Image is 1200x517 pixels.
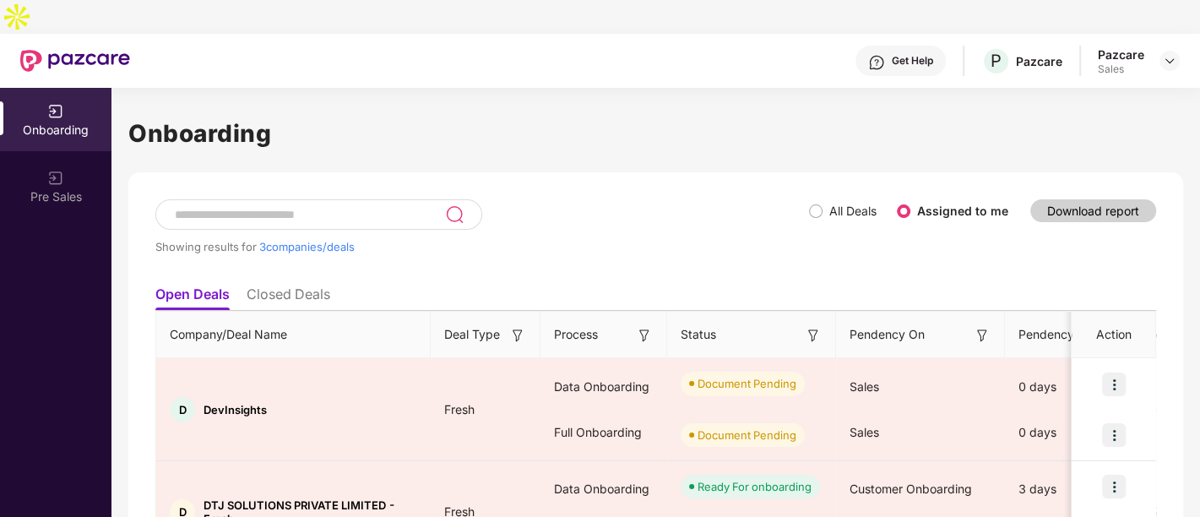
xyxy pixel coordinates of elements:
div: Full Onboarding [540,410,667,455]
div: Sales [1098,63,1144,76]
img: svg+xml;base64,PHN2ZyB3aWR0aD0iMTYiIGhlaWdodD0iMTYiIHZpZXdCb3g9IjAgMCAxNiAxNiIgZmlsbD0ibm9uZSIgeG... [974,327,991,344]
span: Status [681,325,716,344]
div: Document Pending [698,427,796,444]
li: Closed Deals [247,286,330,310]
div: 0 days [1005,410,1132,455]
img: svg+xml;base64,PHN2ZyBpZD0iRHJvcGRvd24tMzJ4MzIiIHhtbG5zPSJodHRwOi8vd3d3LnczLm9yZy8yMDAwL3N2ZyIgd2... [1163,54,1176,68]
span: Pendency [1018,325,1105,344]
span: Sales [850,425,879,439]
img: svg+xml;base64,PHN2ZyB3aWR0aD0iMTYiIGhlaWdodD0iMTYiIHZpZXdCb3g9IjAgMCAxNiAxNiIgZmlsbD0ibm9uZSIgeG... [636,327,653,344]
h1: Onboarding [128,115,1183,152]
div: Pazcare [1016,53,1062,69]
label: Assigned to me [917,204,1008,218]
div: 3 days [1005,466,1132,512]
span: Fresh [431,402,488,416]
label: All Deals [829,204,877,218]
img: svg+xml;base64,PHN2ZyB3aWR0aD0iMjAiIGhlaWdodD0iMjAiIHZpZXdCb3g9IjAgMCAyMCAyMCIgZmlsbD0ibm9uZSIgeG... [47,103,64,120]
div: Get Help [892,54,933,68]
span: P [991,51,1002,71]
img: icon [1102,423,1126,447]
span: DevInsights [204,403,267,416]
div: 0 days [1005,364,1132,410]
img: svg+xml;base64,PHN2ZyB3aWR0aD0iMjAiIGhlaWdodD0iMjAiIHZpZXdCb3g9IjAgMCAyMCAyMCIgZmlsbD0ibm9uZSIgeG... [47,170,64,187]
div: Data Onboarding [540,466,667,512]
img: New Pazcare Logo [20,50,130,72]
span: Sales [850,379,879,394]
div: Ready For onboarding [698,478,812,495]
span: Deal Type [444,325,500,344]
th: Pendency [1005,312,1132,358]
img: svg+xml;base64,PHN2ZyBpZD0iSGVscC0zMngzMiIgeG1sbnM9Imh0dHA6Ly93d3cudzMub3JnLzIwMDAvc3ZnIiB3aWR0aD... [868,54,885,71]
div: Showing results for [155,240,809,253]
img: svg+xml;base64,PHN2ZyB3aWR0aD0iMjQiIGhlaWdodD0iMjUiIHZpZXdCb3g9IjAgMCAyNCAyNSIgZmlsbD0ibm9uZSIgeG... [445,204,464,225]
button: Download report [1030,199,1156,222]
li: Open Deals [155,286,230,310]
img: icon [1102,475,1126,498]
div: Data Onboarding [540,364,667,410]
div: D [170,397,195,422]
span: Pendency On [850,325,925,344]
span: Customer Onboarding [850,482,972,496]
img: svg+xml;base64,PHN2ZyB3aWR0aD0iMTYiIGhlaWdodD0iMTYiIHZpZXdCb3g9IjAgMCAxNiAxNiIgZmlsbD0ibm9uZSIgeG... [509,327,526,344]
div: Document Pending [698,375,796,392]
span: 3 companies/deals [259,240,355,253]
th: Company/Deal Name [156,312,431,358]
img: svg+xml;base64,PHN2ZyB3aWR0aD0iMTYiIGhlaWdodD0iMTYiIHZpZXdCb3g9IjAgMCAxNiAxNiIgZmlsbD0ibm9uZSIgeG... [805,327,822,344]
img: icon [1102,373,1126,396]
div: Pazcare [1098,46,1144,63]
th: Action [1072,312,1156,358]
span: Process [554,325,598,344]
